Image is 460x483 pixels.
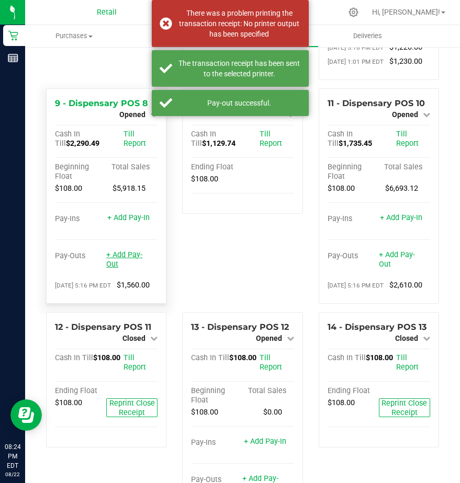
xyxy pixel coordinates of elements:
[260,130,282,148] a: Till Report
[339,31,396,41] span: Deliveries
[328,322,427,332] span: 14 - Dispensary POS 13
[191,175,218,183] span: $108.00
[122,334,145,342] span: Closed
[263,408,282,417] span: $0.00
[328,130,353,148] span: Cash In Till
[379,163,430,172] div: Total Sales
[124,353,146,372] a: Till Report
[106,398,158,417] button: Reprint Close Receipt
[395,334,418,342] span: Closed
[328,184,355,193] span: $108.00
[8,53,18,63] inline-svg: Reports
[202,139,235,148] span: $1,129.74
[55,130,80,148] span: Cash In Till
[392,110,418,119] span: Opened
[106,163,158,172] div: Total Sales
[66,139,99,148] span: $2,290.49
[328,44,384,51] span: [DATE] 5:16 PM EDT
[260,353,282,372] a: Till Report
[109,399,155,417] span: Reprint Close Receipt
[55,282,111,289] span: [DATE] 5:16 PM EDT
[328,163,379,181] div: Beginning Float
[256,334,282,342] span: Opened
[379,250,415,269] a: + Add Pay-Out
[8,30,18,41] inline-svg: Retail
[106,250,142,269] a: + Add Pay-Out
[25,25,123,47] a: Purchases
[191,408,218,417] span: $108.00
[107,213,150,222] a: + Add Pay-In
[328,386,379,396] div: Ending Float
[191,322,289,332] span: 13 - Dispensary POS 12
[10,399,42,431] iframe: Resource center
[328,353,366,362] span: Cash In Till
[191,353,229,362] span: Cash In Till
[389,281,422,290] span: $2,610.00
[328,98,425,108] span: 11 - Dispensary POS 10
[55,398,82,407] span: $108.00
[55,251,106,261] div: Pay-Outs
[191,130,216,148] span: Cash In Till
[347,7,360,17] div: Manage settings
[244,437,286,446] a: + Add Pay-In
[178,8,301,39] div: There was a problem printing the transaction receipt: No printer output has been specified
[191,438,242,447] div: Pay-Ins
[117,281,150,290] span: $1,560.00
[178,58,301,79] div: The transaction receipt has been sent to the selected printer.
[123,25,221,47] a: Customers
[119,110,145,119] span: Opened
[372,8,440,16] span: Hi, [PERSON_NAME]!
[328,282,384,289] span: [DATE] 5:16 PM EDT
[5,442,20,470] p: 08:24 PM EDT
[55,353,93,362] span: Cash In Till
[328,214,379,224] div: Pay-Ins
[55,214,106,224] div: Pay-Ins
[385,184,418,193] span: $6,693.12
[396,130,419,148] a: Till Report
[55,386,106,396] div: Ending Float
[380,213,422,222] a: + Add Pay-In
[124,31,220,41] span: Customers
[396,353,419,372] a: Till Report
[191,163,242,172] div: Ending Float
[229,353,256,362] span: $108.00
[5,470,20,478] p: 08/22
[319,25,417,47] a: Deliveries
[55,322,151,332] span: 12 - Dispensary POS 11
[178,98,301,108] div: Pay-out successful.
[55,98,148,108] span: 9 - Dispensary POS 8
[113,184,145,193] span: $5,918.15
[55,163,106,181] div: Beginning Float
[379,398,430,417] button: Reprint Close Receipt
[382,399,427,417] span: Reprint Close Receipt
[389,57,422,66] span: $1,230.00
[124,130,146,148] a: Till Report
[93,353,120,362] span: $108.00
[328,58,384,65] span: [DATE] 1:01 PM EDT
[97,8,117,17] span: Retail
[55,184,82,193] span: $108.00
[328,398,355,407] span: $108.00
[191,386,242,405] div: Beginning Float
[328,251,379,261] div: Pay-Outs
[389,43,422,52] span: $1,220.00
[25,31,123,41] span: Purchases
[242,386,294,396] div: Total Sales
[339,139,372,148] span: $1,735.45
[366,353,393,362] span: $108.00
